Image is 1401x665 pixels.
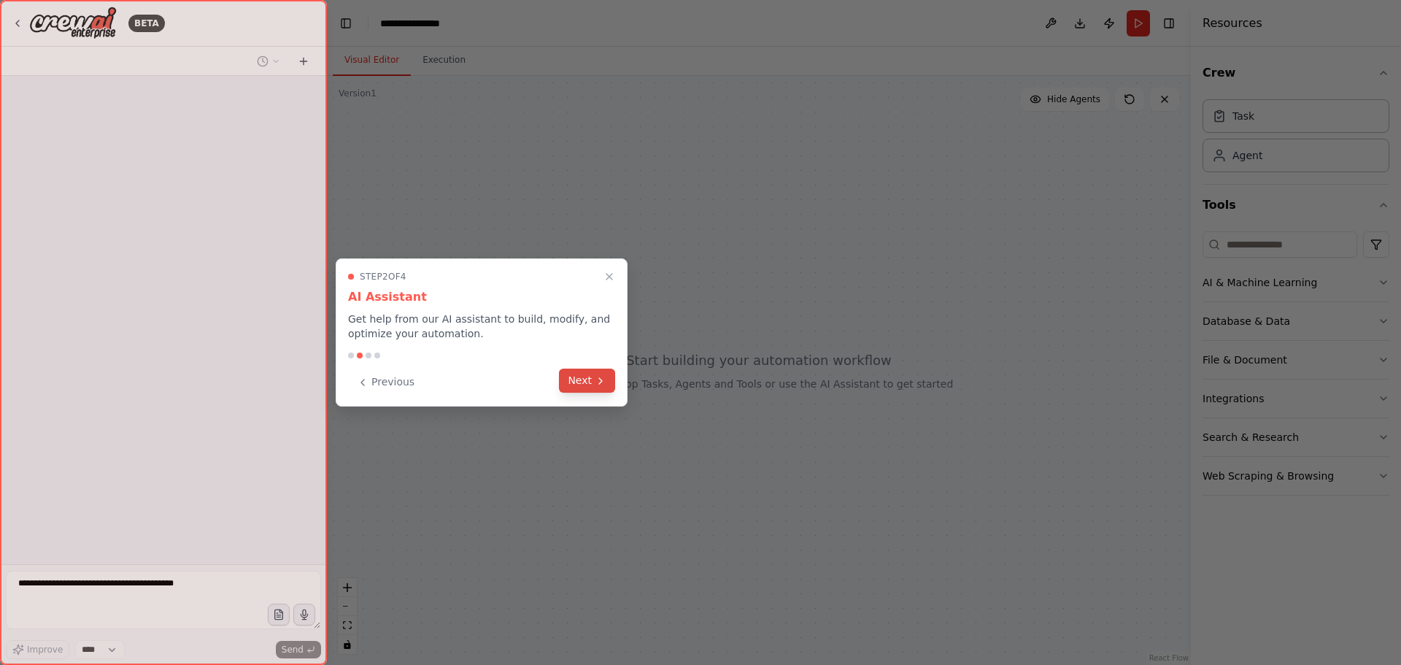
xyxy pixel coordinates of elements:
[601,268,618,285] button: Close walkthrough
[348,312,615,341] p: Get help from our AI assistant to build, modify, and optimize your automation.
[559,369,615,393] button: Next
[336,13,356,34] button: Hide left sidebar
[348,288,615,306] h3: AI Assistant
[360,271,406,282] span: Step 2 of 4
[348,370,423,394] button: Previous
